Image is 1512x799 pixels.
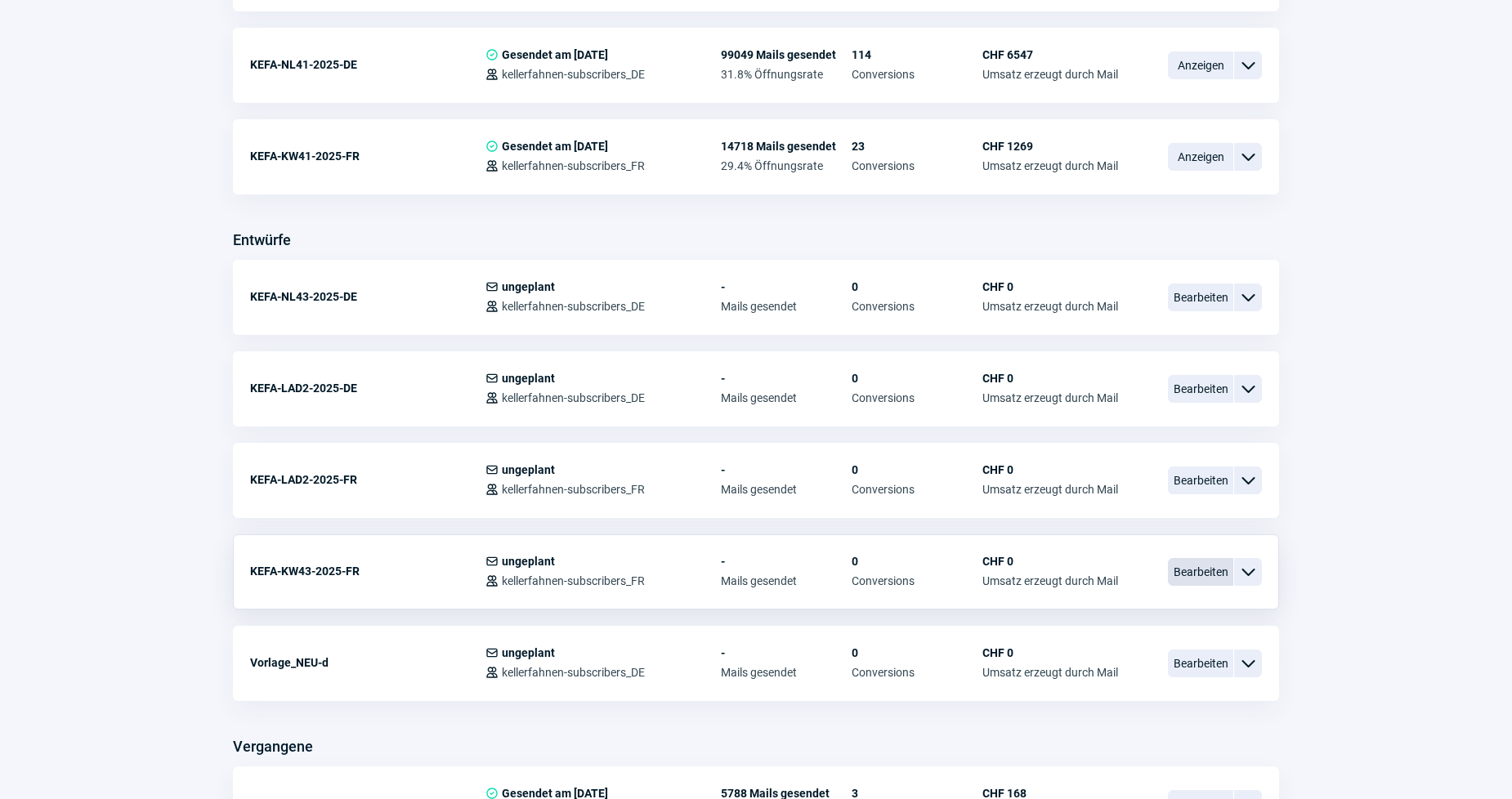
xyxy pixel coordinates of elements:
[852,463,982,476] span: 0
[721,68,852,81] span: 31.8% Öffnungsrate
[721,280,852,293] span: -
[502,666,645,679] span: kellerfahnen-subscribers_DE
[982,159,1118,172] span: Umsatz erzeugt durch Mail
[502,48,608,61] span: Gesendet am [DATE]
[1168,649,1233,677] span: Bearbeiten
[1168,143,1233,171] span: Anzeigen
[982,463,1118,476] span: CHF 0
[502,391,645,404] span: kellerfahnen-subscribers_DE
[250,555,485,587] div: KEFA-KW43-2025-FR
[233,734,313,760] h3: Vergangene
[721,666,852,679] span: Mails gesendet
[852,391,982,404] span: Conversions
[852,646,982,659] span: 0
[982,391,1118,404] span: Umsatz erzeugt durch Mail
[852,140,982,153] span: 23
[852,300,982,313] span: Conversions
[721,300,852,313] span: Mails gesendet
[852,666,982,679] span: Conversions
[852,159,982,172] span: Conversions
[1168,375,1233,403] span: Bearbeiten
[721,646,852,659] span: -
[852,280,982,293] span: 0
[502,463,555,476] span: ungeplant
[502,68,645,81] span: kellerfahnen-subscribers_DE
[502,159,645,172] span: kellerfahnen-subscribers_FR
[250,463,485,496] div: KEFA-LAD2-2025-FR
[502,280,555,293] span: ungeplant
[502,483,645,496] span: kellerfahnen-subscribers_FR
[721,372,852,385] span: -
[250,372,485,404] div: KEFA-LAD2-2025-DE
[982,646,1118,659] span: CHF 0
[721,463,852,476] span: -
[1168,466,1233,494] span: Bearbeiten
[982,372,1118,385] span: CHF 0
[982,300,1118,313] span: Umsatz erzeugt durch Mail
[721,48,852,61] span: 99049 Mails gesendet
[502,555,555,568] span: ungeplant
[721,159,852,172] span: 29.4% Öffnungsrate
[982,68,1118,81] span: Umsatz erzeugt durch Mail
[982,574,1118,587] span: Umsatz erzeugt durch Mail
[982,140,1118,153] span: CHF 1269
[852,372,982,385] span: 0
[721,555,852,568] span: -
[502,646,555,659] span: ungeplant
[982,483,1118,496] span: Umsatz erzeugt durch Mail
[250,48,485,81] div: KEFA-NL41-2025-DE
[233,227,291,253] h3: Entwürfe
[852,574,982,587] span: Conversions
[982,280,1118,293] span: CHF 0
[982,48,1118,61] span: CHF 6547
[852,483,982,496] span: Conversions
[721,483,852,496] span: Mails gesendet
[721,391,852,404] span: Mails gesendet
[502,140,608,153] span: Gesendet am [DATE]
[502,300,645,313] span: kellerfahnen-subscribers_DE
[982,555,1118,568] span: CHF 0
[502,574,645,587] span: kellerfahnen-subscribers_FR
[721,140,852,153] span: 14718 Mails gesendet
[1168,51,1233,79] span: Anzeigen
[852,555,982,568] span: 0
[250,280,485,313] div: KEFA-NL43-2025-DE
[1168,558,1233,586] span: Bearbeiten
[852,68,982,81] span: Conversions
[502,372,555,385] span: ungeplant
[982,666,1118,679] span: Umsatz erzeugt durch Mail
[250,140,485,172] div: KEFA-KW41-2025-FR
[1168,283,1233,311] span: Bearbeiten
[250,646,485,679] div: Vorlage_NEU-d
[721,574,852,587] span: Mails gesendet
[852,48,982,61] span: 114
